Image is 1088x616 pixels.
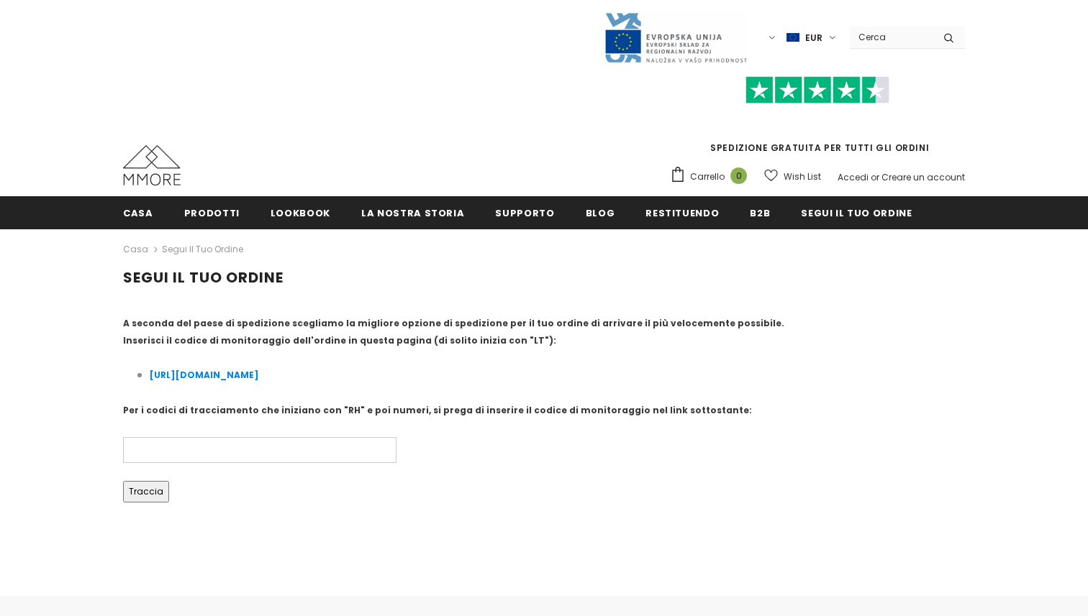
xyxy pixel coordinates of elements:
span: Prodotti [184,206,240,220]
a: Blog [586,196,615,229]
a: [URL][DOMAIN_NAME] [150,369,259,381]
span: Restituendo [645,206,719,220]
a: Restituendo [645,196,719,229]
img: Fidati di Pilot Stars [745,76,889,104]
strong: A seconda del paese di spedizione scegliamo la migliore opzione di spedizione per il tuo ordine d... [123,317,784,329]
span: SPEDIZIONE GRATUITA PER TUTTI GLI ORDINI [670,83,965,154]
a: Casa [123,196,153,229]
span: La nostra storia [361,206,464,220]
iframe: Customer reviews powered by Trustpilot [670,104,965,141]
a: B2B [750,196,770,229]
a: Creare un account [881,171,965,183]
span: Wish List [784,170,821,184]
span: Blog [586,206,615,220]
span: Lookbook [271,206,330,220]
input: Traccia [123,481,169,502]
span: supporto [495,206,554,220]
a: Segui il tuo ordine [801,196,912,229]
strong: Inserisci il codice di monitoraggio dell'ordine in questa pagina (di solito inizia con "LT"): [123,334,556,346]
strong: Per i codici di tracciamento che iniziano con "RH" e poi numeri, si prega di inserire il codice d... [123,404,752,416]
span: B2B [750,206,770,220]
span: Segui il tuo ordine [162,241,243,258]
span: Segui il tuo ordine [801,206,912,220]
span: EUR [805,31,822,45]
a: Prodotti [184,196,240,229]
img: Casi MMORE [123,145,181,185]
img: Javni Razpis [604,12,748,64]
span: or [871,171,879,183]
span: Segui il tuo ordine [123,267,284,288]
a: Lookbook [271,196,330,229]
span: Carrello [690,170,725,184]
span: Casa [123,206,153,220]
a: Accedi [838,171,869,183]
input: Search Site [850,27,933,47]
a: supporto [495,196,554,229]
a: Wish List [764,164,821,189]
a: La nostra storia [361,196,464,229]
a: Javni Razpis [604,31,748,43]
a: Casa [123,241,148,258]
span: 0 [730,167,747,184]
a: Carrello 0 [670,166,754,188]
